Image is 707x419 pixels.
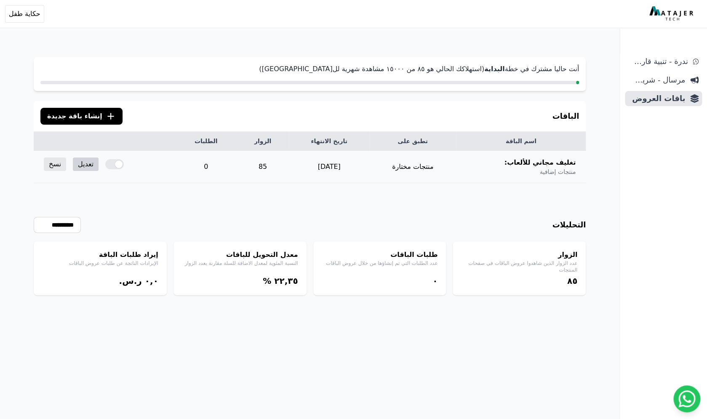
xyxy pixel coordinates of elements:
[289,151,369,183] td: [DATE]
[369,132,456,151] th: تطبق على
[649,6,695,21] img: MatajerTech Logo
[42,260,158,267] p: الإيرادات الناتجة عن طلبات عروض الباقات
[47,111,102,121] span: إنشاء باقة جديدة
[73,157,99,171] a: تعديل
[40,64,579,74] p: أنت حاليا مشترك في خطة (استهلاكك الحالي هو ٨٥ من ١٥۰۰۰ مشاهدة شهرية لل[GEOGRAPHIC_DATA])
[44,157,66,171] a: نسخ
[322,260,438,267] p: عدد الطلبات التي تم إنشاؤها من خلال عروض الباقات
[484,65,504,73] strong: البداية
[456,132,586,151] th: اسم الباقة
[176,132,237,151] th: الطلبات
[552,219,586,231] h3: التحليلات
[461,260,577,273] p: عدد الزوار الذين شاهدوا عروض الباقات في صفحات المنتجات
[628,93,685,104] span: باقات العروض
[461,275,577,287] div: ٨٥
[322,275,438,287] div: ۰
[237,132,289,151] th: الزوار
[182,250,298,260] h4: معدل التحويل للباقات
[322,250,438,260] h4: طلبات الباقات
[504,157,576,168] span: تغليف مجاني للألعاب:
[119,276,141,286] span: ر.س.
[461,250,577,260] h4: الزوار
[274,276,298,286] bdi: ٢٢,۳٥
[263,276,271,286] span: %
[237,151,289,183] td: 85
[176,151,237,183] td: 0
[552,110,579,122] h3: الباقات
[369,151,456,183] td: منتجات مختارة
[9,9,40,19] span: حكاية طفل
[289,132,369,151] th: تاريخ الانتهاء
[182,260,298,267] p: النسبة المئوية لمعدل الاضافة للسلة مقارنة بعدد الزوار
[145,276,158,286] bdi: ۰,۰
[540,168,576,176] span: منتجات إضافية
[5,5,44,23] button: حكاية طفل
[628,74,685,86] span: مرسال - شريط دعاية
[628,56,688,67] span: ندرة - تنبية قارب علي النفاذ
[42,250,158,260] h4: إيراد طلبات الباقة
[40,108,123,125] button: إنشاء باقة جديدة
